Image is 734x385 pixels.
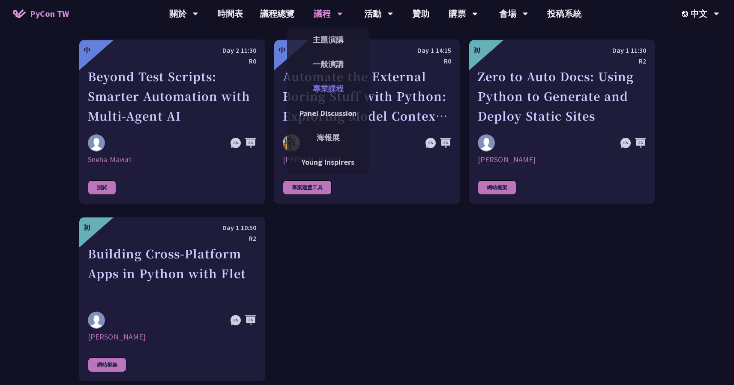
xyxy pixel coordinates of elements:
[478,45,646,56] div: Day 1 11:30
[283,67,451,126] div: Automate the External Boring Stuff with Python: Exploring Model Context Protocol (MCP)
[88,67,256,126] div: Beyond Test Scripts: Smarter Automation with Multi-Agent AI
[84,222,90,233] div: 初
[88,222,256,233] div: Day 1 10:50
[4,3,78,24] a: PyCon TW
[88,155,256,165] div: Sneha Mavuri
[88,56,256,67] div: R0
[283,134,300,152] img: Ryosuke Tanno
[287,127,369,148] a: 海報展
[88,134,105,152] img: Sneha Mavuri
[88,244,256,303] div: Building Cross-Platform Apps in Python with Flet
[30,7,69,20] span: PyCon TW
[469,39,655,204] a: 初 Day 1 11:30 R2 Zero to Auto Docs: Using Python to Generate and Deploy Static Sites Daniel Gau [...
[478,67,646,126] div: Zero to Auto Docs: Using Python to Generate and Deploy Static Sites
[88,45,256,56] div: Day 2 11:30
[274,39,460,204] a: 中 Day 1 14:15 R0 Automate the External Boring Stuff with Python: Exploring Model Context Protocol...
[88,233,256,244] div: R2
[84,45,90,55] div: 中
[88,312,105,329] img: Cyrus Mante
[287,103,369,123] a: Panel Discussion
[79,217,265,381] a: 初 Day 1 10:50 R2 Building Cross-Platform Apps in Python with Flet Cyrus Mante [PERSON_NAME] 網站框架
[79,39,265,204] a: 中 Day 2 11:30 R0 Beyond Test Scripts: Smarter Automation with Multi-Agent AI Sneha Mavuri Sneha M...
[13,9,26,18] img: Home icon of PyCon TW 2025
[88,180,116,195] div: 測試
[478,56,646,67] div: R2
[478,180,516,195] div: 網站框架
[279,45,285,55] div: 中
[283,180,332,195] div: 專案建置工具
[287,30,369,50] a: 主題演講
[287,79,369,99] a: 專業課程
[478,155,646,165] div: [PERSON_NAME]
[473,45,480,55] div: 初
[88,332,256,342] div: [PERSON_NAME]
[478,134,495,152] img: Daniel Gau
[88,358,126,372] div: 網站框架
[287,152,369,172] a: Young Inspirers
[682,11,690,17] img: Locale Icon
[283,155,451,165] div: [PERSON_NAME]
[287,54,369,74] a: 一般演講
